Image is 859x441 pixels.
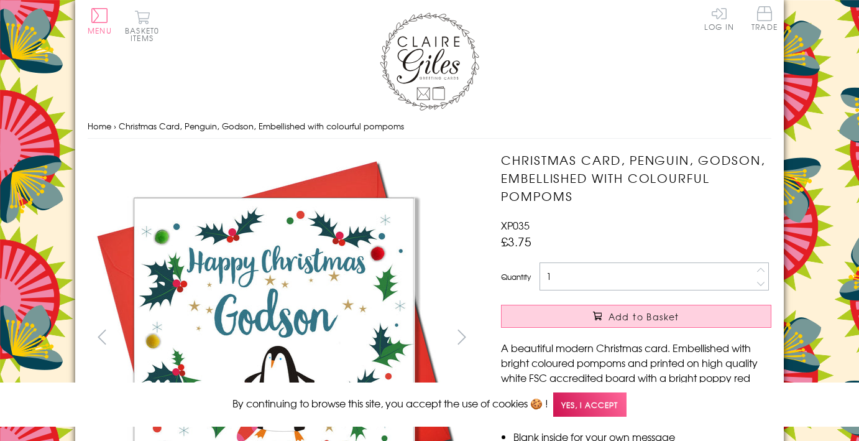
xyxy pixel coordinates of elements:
[448,323,476,351] button: next
[88,120,111,132] a: Home
[119,120,404,132] span: Christmas Card, Penguin, Godson, Embellished with colourful pompoms
[501,218,530,233] span: XP035
[501,305,771,328] button: Add to Basket
[88,25,112,36] span: Menu
[609,310,679,323] span: Add to Basket
[501,151,771,205] h1: Christmas Card, Penguin, Godson, Embellished with colourful pompoms
[751,6,778,33] a: Trade
[88,114,771,139] nav: breadcrumbs
[88,8,112,34] button: Menu
[501,271,531,282] label: Quantity
[704,6,734,30] a: Log In
[131,25,159,44] span: 0 items
[501,233,531,250] span: £3.75
[751,6,778,30] span: Trade
[553,392,627,417] span: Yes, I accept
[380,12,479,111] img: Claire Giles Greetings Cards
[88,323,116,351] button: prev
[125,10,159,42] button: Basket0 items
[501,340,771,400] p: A beautiful modern Christmas card. Embellished with bright coloured pompoms and printed on high q...
[114,120,116,132] span: ›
